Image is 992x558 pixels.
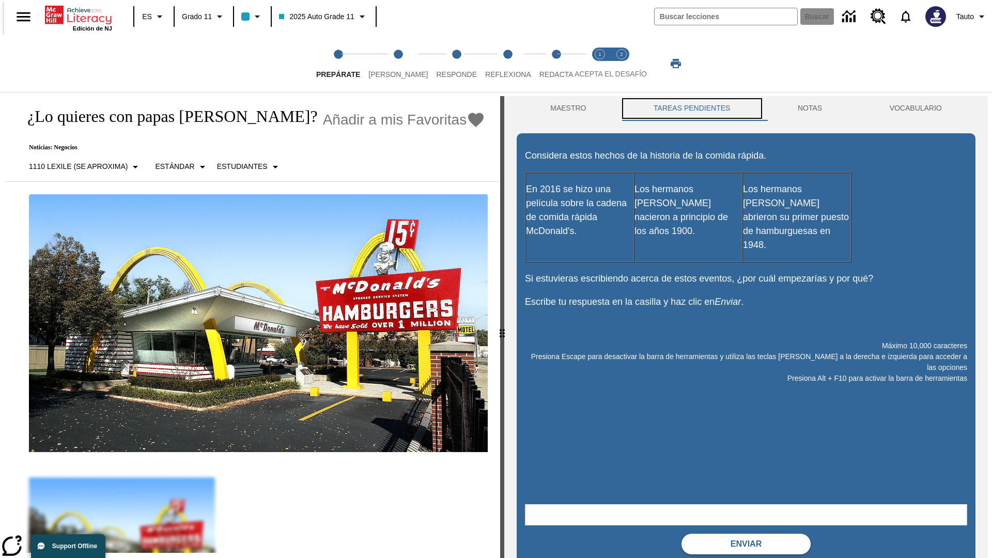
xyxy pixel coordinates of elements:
button: Support Offline [31,534,105,558]
a: Centro de información [836,3,864,31]
span: Support Offline [52,542,97,550]
button: Seleccionar estudiante [213,158,286,176]
em: Enviar [715,297,741,307]
h1: ¿Lo quieres con papas [PERSON_NAME]? [17,107,318,126]
span: Prepárate [316,70,360,79]
button: Lenguaje: ES, Selecciona un idioma [137,7,171,26]
div: Instructional Panel Tabs [517,96,975,121]
p: Presiona Alt + F10 para activar la barra de herramientas [525,373,967,384]
button: Prepárate step 1 of 5 [308,35,368,92]
text: 2 [620,52,623,57]
button: Responde step 3 of 5 [428,35,485,92]
a: Centro de recursos, Se abrirá en una pestaña nueva. [864,3,892,30]
span: 2025 Auto Grade 11 [279,11,354,22]
p: Estándar [155,161,194,172]
input: Buscar campo [655,8,797,25]
button: VOCABULARIO [856,96,975,121]
p: Noticias: Negocios [17,144,485,151]
img: Avatar [925,6,946,27]
p: Considera estos hechos de la historia de la comida rápida. [525,149,967,163]
button: Grado: Grado 11, Elige un grado [178,7,230,26]
span: Responde [436,70,477,79]
div: reading [4,96,500,553]
div: Pulsa la tecla de intro o la barra espaciadora y luego presiona las flechas de derecha e izquierd... [500,96,504,558]
button: Clase: 2025 Auto Grade 11, Selecciona una clase [275,7,372,26]
text: 1 [598,52,601,57]
button: Seleccione Lexile, 1110 Lexile (Se aproxima) [25,158,146,176]
span: Tauto [956,11,974,22]
button: Acepta el desafío contesta step 2 of 2 [607,35,637,92]
span: Edición de NJ [73,25,112,32]
button: Abrir el menú lateral [8,2,39,32]
p: Presiona Escape para desactivar la barra de herramientas y utiliza las teclas [PERSON_NAME] a la ... [525,351,967,373]
p: Los hermanos [PERSON_NAME] abrieron su primer puesto de hamburguesas en 1948. [743,182,850,252]
a: Notificaciones [892,3,919,30]
span: ES [142,11,152,22]
p: Los hermanos [PERSON_NAME] nacieron a principio de los años 1900. [634,182,742,238]
button: Perfil/Configuración [952,7,992,26]
p: Escribe tu respuesta en la casilla y haz clic en . [525,295,967,309]
img: Uno de los primeros locales de McDonald's, con el icónico letrero rojo y los arcos amarillos. [29,194,488,453]
button: Enviar [681,534,811,554]
p: En 2016 se hizo una película sobre la cadena de comida rápida McDonald's. [526,182,633,238]
button: TAREAS PENDIENTES [620,96,764,121]
span: [PERSON_NAME] [368,70,428,79]
span: Grado 11 [182,11,212,22]
p: Si estuvieras escribiendo acerca de estos eventos, ¿por cuál empezarías y por qué? [525,272,967,286]
p: 1110 Lexile (Se aproxima) [29,161,128,172]
div: Portada [45,4,112,32]
button: Maestro [517,96,620,121]
button: Acepta el desafío lee step 1 of 2 [585,35,615,92]
span: Reflexiona [485,70,531,79]
button: Redacta step 5 of 5 [531,35,582,92]
button: Escoja un nuevo avatar [919,3,952,30]
button: El color de la clase es azul claro. Cambiar el color de la clase. [237,7,268,26]
p: Máximo 10,000 caracteres [525,340,967,351]
span: Añadir a mis Favoritas [323,112,467,128]
button: Imprimir [659,54,692,73]
button: Reflexiona step 4 of 5 [477,35,539,92]
button: Lee step 2 of 5 [360,35,436,92]
body: Máximo 10,000 caracteres Presiona Escape para desactivar la barra de herramientas y utiliza las t... [4,8,151,18]
button: Tipo de apoyo, Estándar [151,158,212,176]
div: activity [504,96,988,558]
span: ACEPTA EL DESAFÍO [575,70,647,78]
button: NOTAS [764,96,856,121]
button: Añadir a mis Favoritas - ¿Lo quieres con papas fritas? [323,111,486,129]
span: Redacta [539,70,574,79]
p: Estudiantes [217,161,268,172]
